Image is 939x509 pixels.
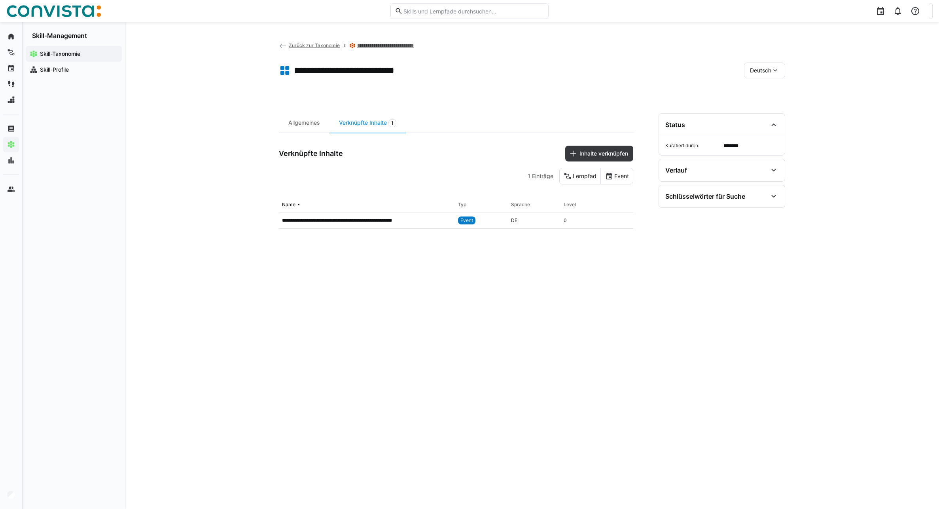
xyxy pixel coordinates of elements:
h3: Verknüpfte Inhalte [279,149,343,158]
div: Verknüpfte Inhalte [329,113,406,133]
div: Name [282,201,295,208]
span: 1 [528,172,530,180]
input: Skills und Lernpfade durchsuchen… [403,8,544,15]
span: Kuratiert durch: [665,142,720,149]
span: Event [458,217,475,224]
span: Inhalte verknüpfen [578,150,629,158]
span: Einträge [532,172,553,180]
div: Level [564,201,576,208]
div: Sprache [511,201,530,208]
span: Deutsch [750,66,771,74]
span: Zurück zur Taxonomie [289,42,340,48]
div: Typ [458,201,466,208]
eds-button-option: Event [601,168,633,184]
span: 1 [391,120,394,126]
div: 0 [560,213,613,229]
a: Zurück zur Taxonomie [279,42,340,48]
eds-button-option: Lernpfad [559,168,601,184]
button: Inhalte verknüpfen [565,146,633,161]
div: Schlüsselwörter für Suche [665,192,745,200]
div: DE [508,213,561,229]
div: Verlauf [665,166,687,174]
div: Status [665,121,685,129]
div: Allgemeines [279,113,329,133]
